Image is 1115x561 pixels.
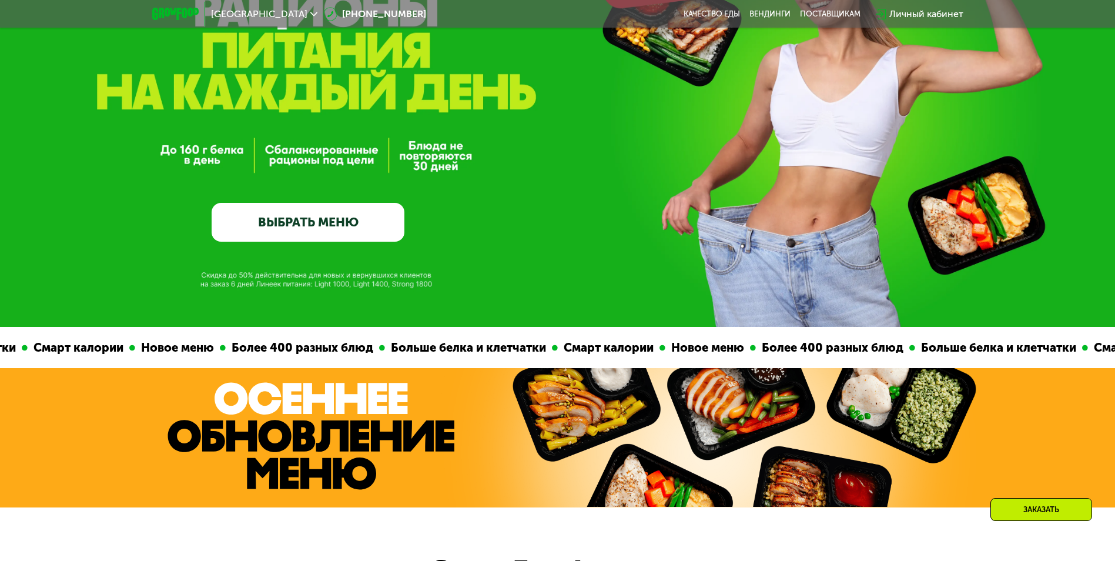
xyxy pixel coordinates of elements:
div: Больше белка и клетчатки [915,339,1081,357]
div: Более 400 разных блюд [225,339,379,357]
a: Вендинги [749,9,791,19]
div: Более 400 разных блюд [755,339,909,357]
a: [PHONE_NUMBER] [323,7,426,21]
a: ВЫБРАТЬ МЕНЮ [212,203,404,242]
div: Смарт калории [27,339,129,357]
div: Новое меню [135,339,219,357]
div: Новое меню [665,339,749,357]
div: Больше белка и клетчатки [384,339,551,357]
span: [GEOGRAPHIC_DATA] [211,9,307,19]
div: поставщикам [800,9,860,19]
div: Смарт калории [557,339,659,357]
div: Заказать [990,498,1092,521]
div: Личный кабинет [889,7,963,21]
a: Качество еды [684,9,740,19]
